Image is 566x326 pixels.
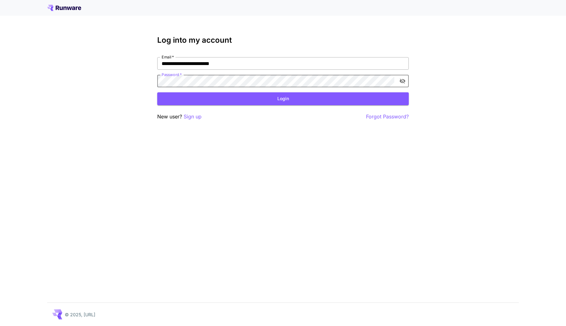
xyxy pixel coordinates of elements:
label: Email [162,54,174,60]
label: Password [162,72,182,77]
button: toggle password visibility [397,75,408,87]
button: Forgot Password? [366,113,409,121]
p: © 2025, [URL] [65,311,95,318]
button: Sign up [184,113,202,121]
h3: Log into my account [157,36,409,45]
p: New user? [157,113,202,121]
button: Login [157,92,409,105]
